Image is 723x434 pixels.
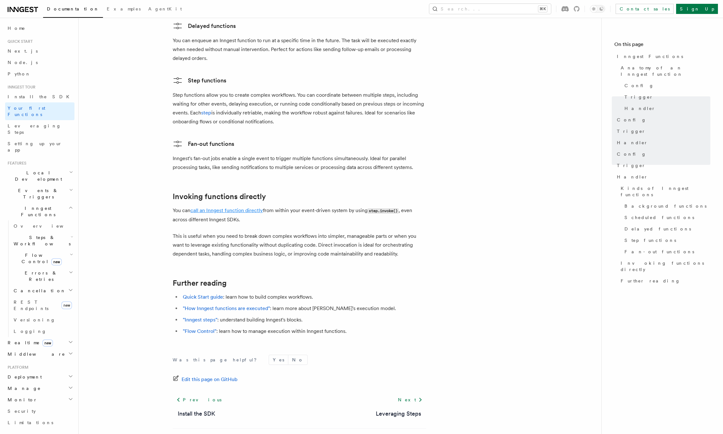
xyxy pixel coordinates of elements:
button: Deployment [5,371,74,383]
span: Trigger [617,128,646,134]
a: Handler [622,103,710,114]
button: Flow Controlnew [11,249,74,267]
a: Delayed functions [173,21,236,31]
kbd: ⌘K [538,6,547,12]
button: Middleware [5,348,74,360]
a: Invoking functions directly [618,257,710,275]
span: Invoking functions directly [621,260,710,273]
a: REST Endpointsnew [11,296,74,314]
h4: On this page [614,41,710,51]
button: Manage [5,383,74,394]
a: Install the SDK [5,91,74,102]
span: Errors & Retries [11,270,69,282]
span: Steps & Workflows [11,234,71,247]
span: new [42,340,53,347]
a: Limitations [5,417,74,428]
a: Further reading [618,275,710,287]
a: Documentation [43,2,103,18]
p: You can enqueue an Inngest function to run at a specific time in the future. The task will be exe... [173,36,426,63]
span: Inngest Functions [5,205,68,218]
button: Events & Triggers [5,185,74,203]
a: Python [5,68,74,80]
a: Handler [614,171,710,183]
a: Sign Up [676,4,718,14]
a: Security [5,405,74,417]
a: Inngest Functions [614,51,710,62]
span: Delayed functions [624,226,691,232]
a: Further reading [173,279,227,288]
a: Logging [11,326,74,337]
span: Next.js [8,49,38,54]
span: Python [8,71,31,76]
p: This is useful when you need to break down complex workflows into simpler, manageable parts or wh... [173,232,426,258]
a: call an Inngest function directly [190,207,263,213]
span: Anatomy of an Inngest function [621,65,710,77]
span: REST Endpoints [14,300,48,311]
a: AgentKit [144,2,186,17]
li: : learn how to build complex workflows. [181,293,426,301]
span: Deployment [5,374,42,380]
div: Inngest Functions [5,220,74,337]
a: Kinds of Inngest functions [618,183,710,200]
span: Inngest tour [5,85,35,90]
a: Scheduled functions [622,212,710,223]
a: Invoking functions directly [173,192,266,201]
span: Scheduled functions [624,214,694,221]
span: Setting up your app [8,141,62,152]
span: Features [5,161,26,166]
a: Your first Functions [5,102,74,120]
span: Config [624,82,654,89]
span: Cancellation [11,288,66,294]
a: Edit this page on GitHub [173,375,238,384]
a: Config [614,114,710,126]
a: Overview [11,220,74,232]
span: Fan-out functions [624,249,694,255]
span: Step functions [624,237,676,243]
a: Versioning [11,314,74,326]
span: Documentation [47,6,99,11]
p: You can from within your event-driven system by using , even across different Inngest SDKs. [173,206,426,224]
button: Search...⌘K [429,4,551,14]
li: : learn more about [PERSON_NAME]'s execution model. [181,304,426,313]
a: Previous [173,394,225,405]
span: Limitations [8,420,53,425]
span: Platform [5,365,29,370]
a: Step functions [173,75,226,86]
a: Examples [103,2,144,17]
a: "How Inngest functions are executed" [183,305,270,311]
a: "Flow Control" [183,328,216,334]
span: Handler [617,139,648,146]
span: Further reading [621,278,680,284]
a: Config [614,148,710,160]
a: Trigger [622,91,710,103]
span: Logging [14,329,47,334]
button: Steps & Workflows [11,232,74,249]
span: Leveraging Steps [8,123,61,135]
button: Yes [269,355,288,365]
a: Leveraging Steps [376,409,421,418]
a: Fan-out functions [622,246,710,257]
p: Was this page helpful? [173,357,261,363]
li: : understand building Inngest's blocks. [181,315,426,324]
a: "Inngest steps" [183,317,217,323]
a: Leveraging Steps [5,120,74,138]
span: Home [8,25,25,31]
code: step.invoke() [368,208,399,214]
button: No [288,355,307,365]
a: Install the SDK [178,409,215,418]
span: Handler [624,105,656,112]
a: Step functions [622,235,710,246]
a: Config [622,80,710,91]
button: Cancellation [11,285,74,296]
span: Install the SDK [8,94,73,99]
span: new [61,301,72,309]
a: Handler [614,137,710,148]
span: Edit this page on GitHub [182,375,238,384]
a: Fan-out functions [173,139,234,149]
span: Overview [14,223,79,229]
span: Examples [107,6,141,11]
a: Delayed functions [622,223,710,235]
a: Contact sales [616,4,674,14]
span: Node.js [8,60,38,65]
a: Background functions [622,200,710,212]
